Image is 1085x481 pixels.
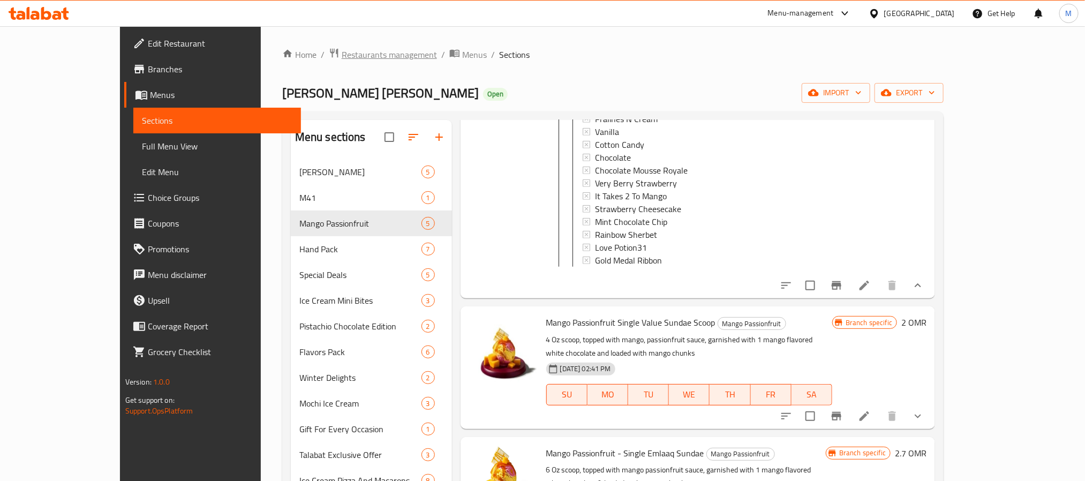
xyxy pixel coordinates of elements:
[706,448,775,461] div: Mango Passionfruit
[124,56,301,82] a: Branches
[291,390,452,416] div: Mochi Ice Cream3
[802,83,870,103] button: import
[718,317,786,330] div: Mango Passionfruit
[426,124,452,150] button: Add section
[718,318,786,330] span: Mango Passionfruit
[133,108,301,133] a: Sections
[911,279,924,292] svg: Show Choices
[299,166,421,178] span: [PERSON_NAME]
[551,387,583,402] span: SU
[441,48,445,61] li: /
[142,114,292,127] span: Sections
[299,243,421,255] span: Hand Pack
[422,167,434,177] span: 5
[421,166,435,178] div: items
[841,318,896,328] span: Branch specific
[595,151,631,164] span: Chocolate
[282,81,479,105] span: [PERSON_NAME] [PERSON_NAME]
[295,129,366,145] h2: Menu sections
[422,270,434,280] span: 5
[911,410,924,423] svg: Show Choices
[148,37,292,50] span: Edit Restaurant
[595,177,677,190] span: Very Berry Strawberry
[299,268,421,281] span: Special Deals
[125,393,175,407] span: Get support on:
[546,314,715,330] span: Mango Passionfruit Single Value Sundae Scoop
[291,365,452,390] div: Winter Delights2
[422,373,434,383] span: 2
[449,48,487,62] a: Menus
[421,191,435,204] div: items
[142,166,292,178] span: Edit Menu
[462,48,487,61] span: Menus
[291,159,452,185] div: [PERSON_NAME]5
[469,315,538,384] img: Mango Passionfruit Single Value Sundae Scoop
[858,279,871,292] a: Edit menu item
[824,403,849,429] button: Branch-specific-item
[810,86,862,100] span: import
[905,403,931,429] button: show more
[291,262,452,288] div: Special Deals5
[125,404,193,418] a: Support.OpsPlatform
[299,423,421,435] span: Gift For Every Occasion
[150,88,292,101] span: Menus
[773,273,799,298] button: sort-choices
[148,294,292,307] span: Upsell
[124,185,301,211] a: Choice Groups
[884,7,955,19] div: [GEOGRAPHIC_DATA]
[483,89,508,99] span: Open
[799,274,822,297] span: Select to update
[329,48,437,62] a: Restaurants management
[422,193,434,203] span: 1
[895,446,926,461] h6: 2.7 OMR
[378,126,401,148] span: Select all sections
[148,320,292,333] span: Coverage Report
[299,371,421,384] span: Winter Delights
[755,387,787,402] span: FR
[299,397,421,410] span: Mochi Ice Cream
[595,164,688,177] span: Chocolate Mousse Royale
[142,140,292,153] span: Full Menu View
[879,273,905,298] button: delete
[587,384,628,405] button: MO
[124,31,301,56] a: Edit Restaurant
[595,125,619,138] span: Vanilla
[291,211,452,236] div: Mango Passionfruit5
[858,410,871,423] a: Edit menu item
[595,202,681,215] span: Strawberry Cheesecake
[299,448,421,461] span: Talabat Exclusive Offer
[299,320,421,333] span: Pistachio Chocolate Edition
[148,63,292,76] span: Branches
[133,133,301,159] a: Full Menu View
[153,375,170,389] span: 1.0.0
[299,345,421,358] span: Flavors Pack
[148,191,292,204] span: Choice Groups
[422,424,434,434] span: 1
[751,384,792,405] button: FR
[628,384,669,405] button: TU
[148,243,292,255] span: Promotions
[282,48,944,62] nav: breadcrumb
[133,159,301,185] a: Edit Menu
[707,448,774,460] span: Mango Passionfruit
[669,384,710,405] button: WE
[835,448,890,458] span: Branch specific
[299,217,421,230] div: Mango Passionfruit
[124,339,301,365] a: Grocery Checklist
[148,217,292,230] span: Coupons
[422,244,434,254] span: 7
[673,387,705,402] span: WE
[421,268,435,281] div: items
[499,48,530,61] span: Sections
[291,236,452,262] div: Hand Pack7
[595,254,662,267] span: Gold Medal Ribbon
[556,364,615,374] span: [DATE] 02:41 PM
[546,384,587,405] button: SU
[125,375,152,389] span: Version:
[595,190,667,202] span: It Takes 2 To Mango
[291,288,452,313] div: Ice Cream Mini Bites3
[291,442,452,468] div: Talabat Exclusive Offer3
[901,315,926,330] h6: 2 OMR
